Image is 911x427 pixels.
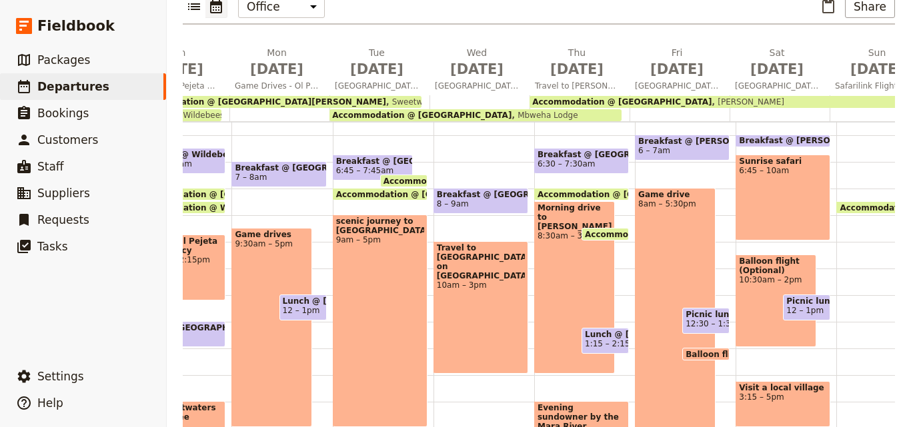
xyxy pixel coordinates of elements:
[712,97,784,107] span: [PERSON_NAME]
[630,81,724,91] span: [GEOGRAPHIC_DATA]
[730,81,824,91] span: [GEOGRAPHIC_DATA]
[635,59,719,79] span: [DATE]
[437,243,525,280] span: Travel to [GEOGRAPHIC_DATA] on [GEOGRAPHIC_DATA]
[532,97,712,107] span: Accommodation @ [GEOGRAPHIC_DATA]
[682,348,730,360] div: Balloon flight (Optional)
[37,16,115,36] span: Fieldbook
[530,81,624,91] span: Travel to [PERSON_NAME] (Game Walk & Village Visit)
[333,188,427,201] div: Accommodation @ [GEOGRAPHIC_DATA]
[682,308,730,334] div: Picnic lunch12:30 – 1:30pm
[433,188,528,214] div: Breakfast @ [GEOGRAPHIC_DATA]8 – 9am
[538,203,612,231] span: Morning drive to [PERSON_NAME]
[739,136,876,145] span: Breakfast @ [PERSON_NAME]
[739,383,827,392] span: Visit a local village
[437,190,525,199] span: Breakfast @ [GEOGRAPHIC_DATA]
[638,137,726,146] span: Breakfast @ [PERSON_NAME]
[535,59,619,79] span: [DATE]
[37,107,89,120] span: Bookings
[329,46,429,95] button: Tue [DATE][GEOGRAPHIC_DATA]
[736,155,830,240] div: Sunrise safari6:45 – 10am
[235,239,309,248] span: 9:30am – 5pm
[686,350,800,358] span: Balloon flight (Optional)
[429,81,524,91] span: [GEOGRAPHIC_DATA] and [PERSON_NAME]
[585,330,626,339] span: Lunch @ [PERSON_NAME]
[638,190,712,199] span: Game drive
[429,46,530,95] button: Wed [DATE][GEOGRAPHIC_DATA] and [PERSON_NAME]
[129,96,421,108] div: Accommodation @ [GEOGRAPHIC_DATA][PERSON_NAME]Sweetwaters [PERSON_NAME]
[635,46,719,79] h2: Fri
[37,160,64,173] span: Staff
[336,157,410,166] span: Breakfast @ [GEOGRAPHIC_DATA][PERSON_NAME]
[335,46,419,79] h2: Tue
[235,173,267,182] span: 7 – 8am
[534,188,629,201] div: Accommodation @ [GEOGRAPHIC_DATA]
[735,59,819,79] span: [DATE]
[538,159,596,169] span: 6:30 – 7:30am
[283,306,320,315] span: 12 – 1pm
[235,46,319,79] h2: Mon
[435,46,519,79] h2: Wed
[530,46,630,95] button: Thu [DATE]Travel to [PERSON_NAME] (Game Walk & Village Visit)
[435,59,519,79] span: [DATE]
[329,81,424,91] span: [GEOGRAPHIC_DATA]
[739,392,827,402] span: 3:15 – 5pm
[333,155,413,181] div: Breakfast @ [GEOGRAPHIC_DATA][PERSON_NAME]6:45 – 7:45am
[686,310,726,319] span: Picnic lunch
[736,135,830,147] div: Breakfast @ [PERSON_NAME]
[538,150,626,159] span: Breakfast @ [GEOGRAPHIC_DATA]
[386,97,513,107] span: Sweetwaters [PERSON_NAME]
[336,235,424,244] span: 9am – 5pm
[37,133,98,147] span: Customers
[235,163,323,173] span: Breakfast @ [GEOGRAPHIC_DATA][PERSON_NAME]
[279,294,327,320] div: Lunch @ [GEOGRAPHIC_DATA][PERSON_NAME]12 – 1pm
[235,59,319,79] span: [DATE]
[630,46,730,95] button: Fri [DATE][GEOGRAPHIC_DATA]
[786,296,827,306] span: Picnic lunch
[380,175,427,187] div: Accommodation @ [GEOGRAPHIC_DATA][PERSON_NAME]
[37,213,89,226] span: Requests
[437,280,525,290] span: 10am – 3pm
[585,230,770,238] span: Accommodation @ [GEOGRAPHIC_DATA]
[134,150,222,159] span: Breakfast @ Wildebeest Eco Camp - Deluxe Tent
[635,135,730,161] div: Breakfast @ [PERSON_NAME]6 – 7am
[332,111,512,120] span: Accommodation @ [GEOGRAPHIC_DATA]
[231,161,326,187] div: Breakfast @ [GEOGRAPHIC_DATA][PERSON_NAME]7 – 8am
[538,231,612,240] span: 8:30am – 3pm
[739,166,827,175] span: 6:45 – 10am
[786,306,824,315] span: 12 – 1pm
[535,46,619,79] h2: Thu
[336,166,394,175] span: 6:45 – 7:45am
[229,81,324,91] span: Game Drives - Ol Pejeta Conservancy
[37,53,90,67] span: Packages
[37,240,68,253] span: Tasks
[585,339,643,348] span: 1:15 – 2:15pm
[433,241,528,374] div: Travel to [GEOGRAPHIC_DATA] on [GEOGRAPHIC_DATA]10am – 3pm
[437,199,469,209] span: 8 – 9am
[283,296,323,306] span: Lunch @ [GEOGRAPHIC_DATA][PERSON_NAME]
[534,148,629,174] div: Breakfast @ [GEOGRAPHIC_DATA]6:30 – 7:30am
[229,46,329,95] button: Mon [DATE]Game Drives - Ol Pejeta Conservancy
[512,111,578,120] span: Mbweha Lodge
[134,323,222,332] span: Lunch @ [GEOGRAPHIC_DATA][PERSON_NAME]
[730,46,830,95] button: Sat [DATE][GEOGRAPHIC_DATA]
[783,294,830,320] div: Picnic lunch12 – 1pm
[329,109,622,121] div: Accommodation @ [GEOGRAPHIC_DATA]Mbweha Lodge
[235,230,309,239] span: Game drives
[335,59,419,79] span: [DATE]
[736,381,830,427] div: Visit a local village3:15 – 5pm
[333,214,427,427] div: scenic journey to [GEOGRAPHIC_DATA]9am – 5pm
[37,80,109,93] span: Departures
[534,201,615,374] div: Morning drive to [PERSON_NAME]8:30am – 3pm
[582,328,629,354] div: Lunch @ [PERSON_NAME]1:15 – 2:15pm
[383,177,644,185] span: Accommodation @ [GEOGRAPHIC_DATA][PERSON_NAME]
[336,190,522,199] span: Accommodation @ [GEOGRAPHIC_DATA]
[582,228,629,240] div: Accommodation @ [GEOGRAPHIC_DATA]
[37,370,84,383] span: Settings
[735,46,819,79] h2: Sat
[638,199,712,209] span: 8am – 5:30pm
[37,396,63,410] span: Help
[336,216,424,235] span: scenic journey to [GEOGRAPHIC_DATA]
[739,256,813,275] span: Balloon flight (Optional)
[638,146,670,155] span: 6 – 7am
[538,190,723,199] span: Accommodation @ [GEOGRAPHIC_DATA]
